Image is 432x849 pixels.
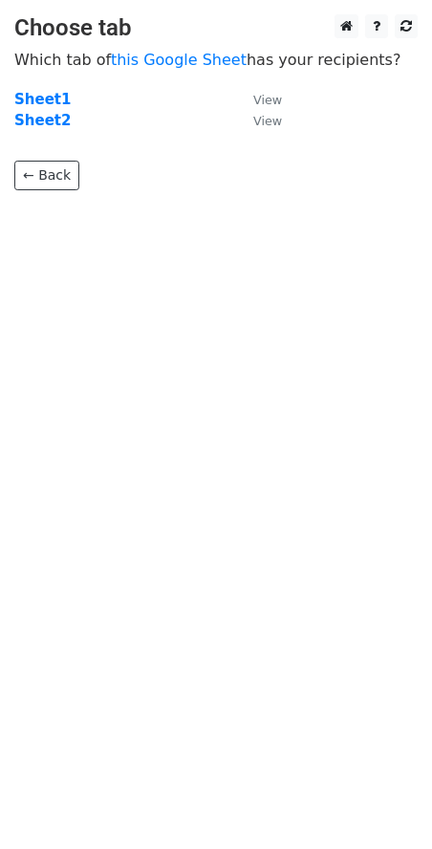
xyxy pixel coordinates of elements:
[234,112,282,129] a: View
[111,51,247,69] a: this Google Sheet
[14,161,79,190] a: ← Back
[253,93,282,107] small: View
[234,91,282,108] a: View
[14,112,71,129] a: Sheet2
[14,91,71,108] a: Sheet1
[253,114,282,128] small: View
[14,14,418,42] h3: Choose tab
[14,50,418,70] p: Which tab of has your recipients?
